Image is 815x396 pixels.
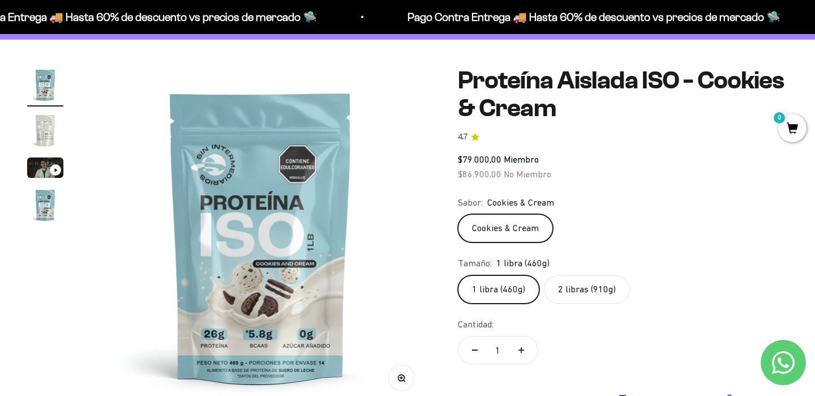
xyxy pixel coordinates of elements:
span: $86.900,00 [458,169,501,179]
img: Proteína Aislada ISO - Cookies & Cream [27,67,63,103]
img: Proteína Aislada ISO - Cookies & Cream [27,187,63,223]
p: Pago Contra Entrega 🚚 Hasta 60% de descuento vs precios de mercado 🛸 [407,8,780,26]
legend: Tamaño: [458,256,492,271]
span: $79.000,00 [458,154,501,164]
img: Proteína Aislada ISO - Cookies & Cream [27,112,63,148]
button: Aumentar cantidad [505,337,538,364]
a: 4.74.7 de 5.0 estrellas [458,131,788,143]
a: 0 [778,123,807,135]
button: Reducir cantidad [458,337,491,364]
label: Cantidad: [458,317,494,332]
button: Ir al artículo 4 [27,187,63,227]
button: Ir al artículo 3 [27,157,63,181]
button: Ir al artículo 2 [27,112,63,152]
h1: Proteína Aislada ISO - Cookies & Cream [458,67,788,122]
button: Ir al artículo 1 [27,67,63,107]
mark: 0 [773,111,786,125]
span: No Miembro [504,169,551,179]
span: 4.7 [458,131,467,143]
span: Miembro [504,154,539,164]
span: Cookies & Cream [487,195,554,210]
span: 1 libra (460g) [496,256,550,271]
legend: Sabor: [458,195,483,210]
